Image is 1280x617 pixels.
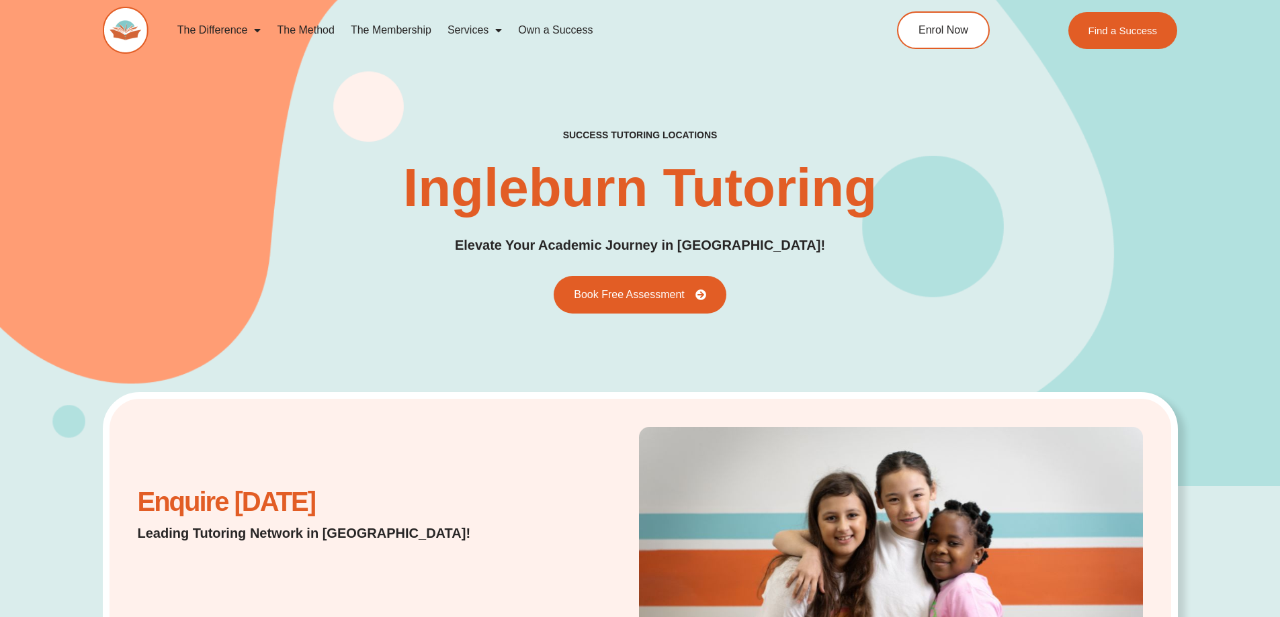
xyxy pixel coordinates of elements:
[574,289,685,300] span: Book Free Assessment
[169,15,836,46] nav: Menu
[269,15,342,46] a: The Method
[169,15,269,46] a: The Difference
[563,129,718,141] h2: success tutoring locations
[455,235,825,256] p: Elevate Your Academic Journey in [GEOGRAPHIC_DATA]!
[510,15,601,46] a: Own a Success
[439,15,510,46] a: Services
[138,493,505,510] h2: Enquire [DATE]
[919,25,968,36] span: Enrol Now
[138,524,505,542] p: Leading Tutoring Network in [GEOGRAPHIC_DATA]!
[1089,26,1158,36] span: Find a Success
[343,15,439,46] a: The Membership
[1068,12,1178,49] a: Find a Success
[403,161,877,215] h1: Ingleburn Tutoring
[554,276,726,314] a: Book Free Assessment
[897,11,990,49] a: Enrol Now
